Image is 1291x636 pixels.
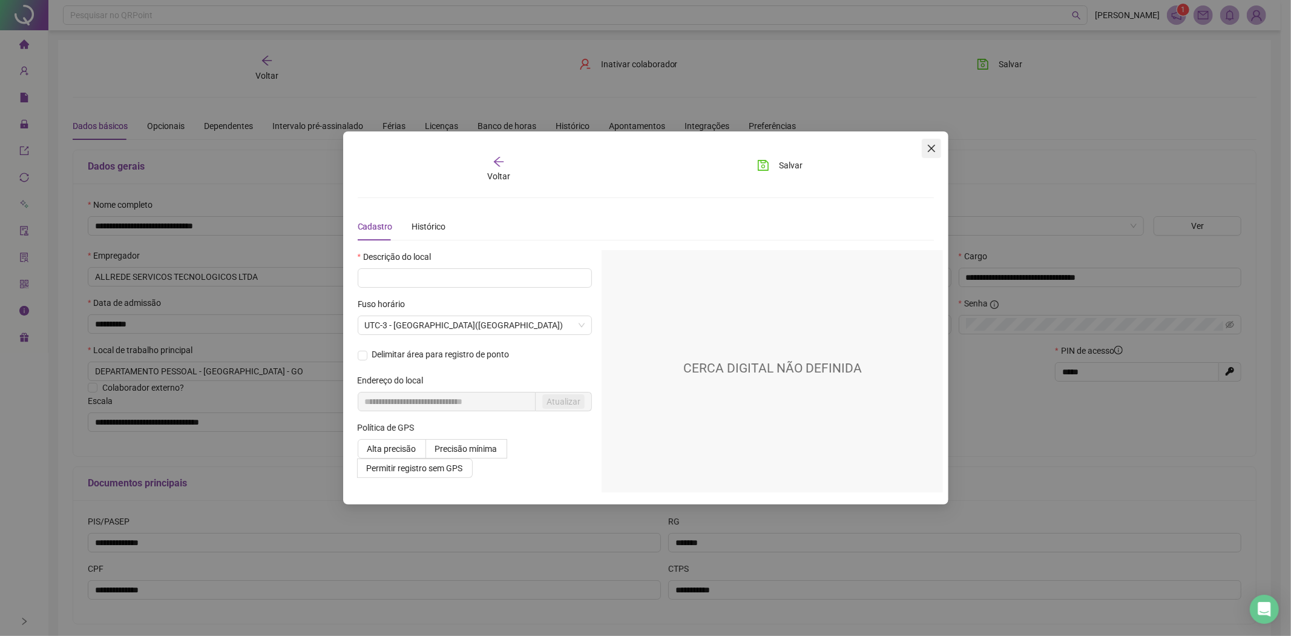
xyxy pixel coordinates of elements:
label: Política de GPS [358,421,422,434]
span: Voltar [487,171,510,181]
label: Descrição do local [358,250,439,263]
button: Salvar [748,156,812,175]
span: Permitir registro sem GPS [367,463,463,473]
span: close [927,144,936,153]
label: Endereço do local [358,374,432,387]
span: Salvar [779,159,803,172]
button: Atualizar [542,394,585,409]
div: Histórico [412,220,446,233]
span: UTC-3 - BRASÍLIA(DF) [365,316,585,334]
span: Precisão mínima [435,444,498,454]
span: Delimitar área para registro de ponto [367,351,514,358]
div: Open Intercom Messenger [1250,595,1279,624]
button: Close [922,139,941,158]
span: save [757,159,769,171]
div: Cadastro [358,220,393,233]
span: arrow-left [493,156,505,168]
label: Fuso horário [358,297,413,311]
span: Alta precisão [367,444,416,454]
h2: CERCA DIGITAL NÃO DEFINIDA [683,359,862,379]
